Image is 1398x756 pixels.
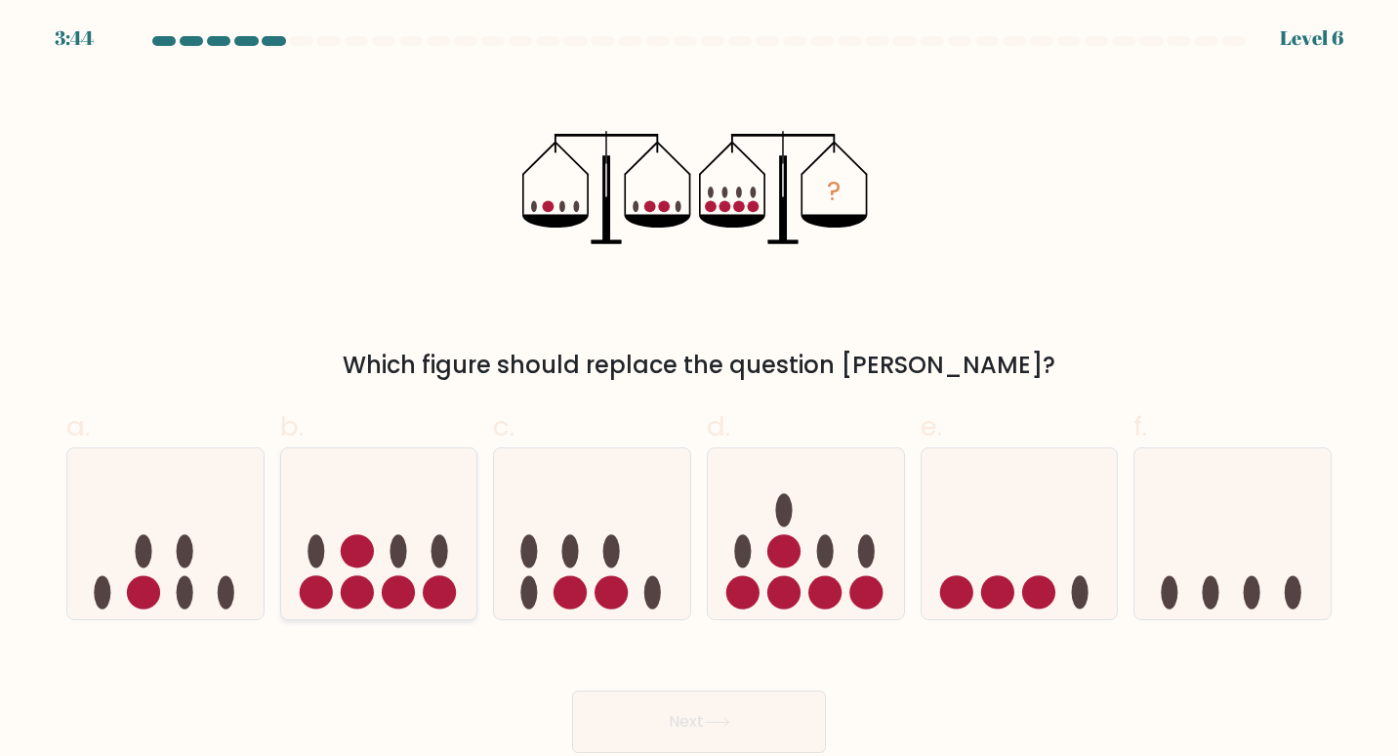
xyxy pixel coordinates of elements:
[280,407,304,445] span: b.
[55,23,94,53] div: 3:44
[1280,23,1343,53] div: Level 6
[66,407,90,445] span: a.
[921,407,942,445] span: e.
[1133,407,1147,445] span: f.
[572,691,826,753] button: Next
[707,407,730,445] span: d.
[78,348,1320,383] div: Which figure should replace the question [PERSON_NAME]?
[493,407,514,445] span: c.
[827,173,841,211] tspan: ?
